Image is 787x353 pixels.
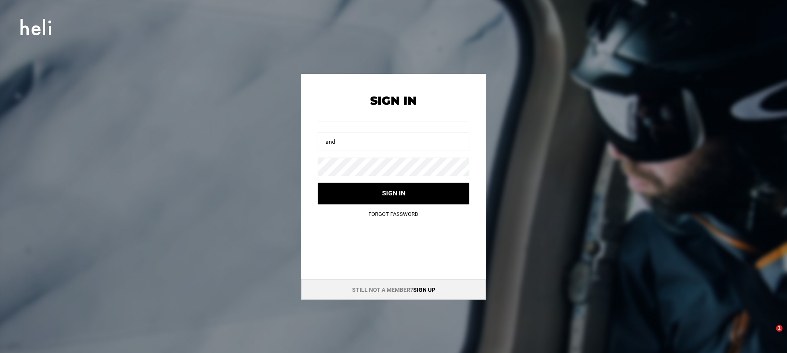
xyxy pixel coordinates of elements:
span: 1 [776,325,782,332]
input: Username [318,133,469,151]
iframe: Intercom live chat [759,325,779,345]
h2: Sign In [318,94,469,107]
button: Sign in [318,183,469,204]
a: Forgot Password [368,211,419,217]
a: Sign up [413,287,435,293]
div: Still not a member? [301,279,486,300]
